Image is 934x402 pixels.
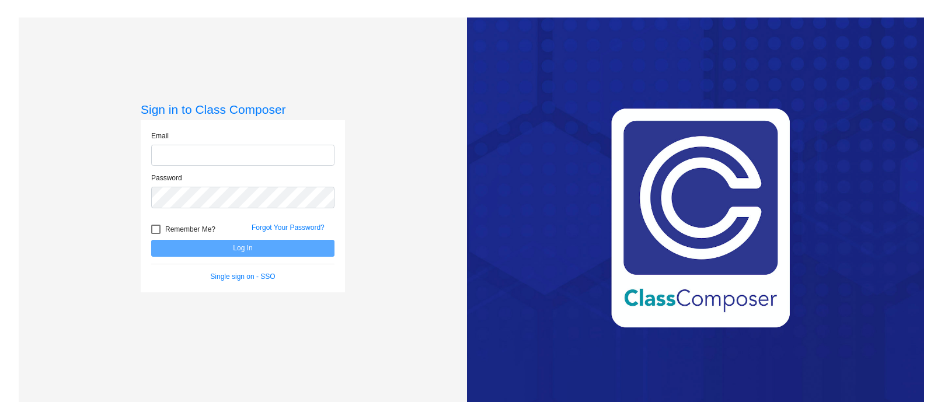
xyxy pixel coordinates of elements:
[151,240,334,257] button: Log In
[210,272,275,281] a: Single sign on - SSO
[141,102,345,117] h3: Sign in to Class Composer
[151,131,169,141] label: Email
[165,222,215,236] span: Remember Me?
[151,173,182,183] label: Password
[252,223,325,232] a: Forgot Your Password?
